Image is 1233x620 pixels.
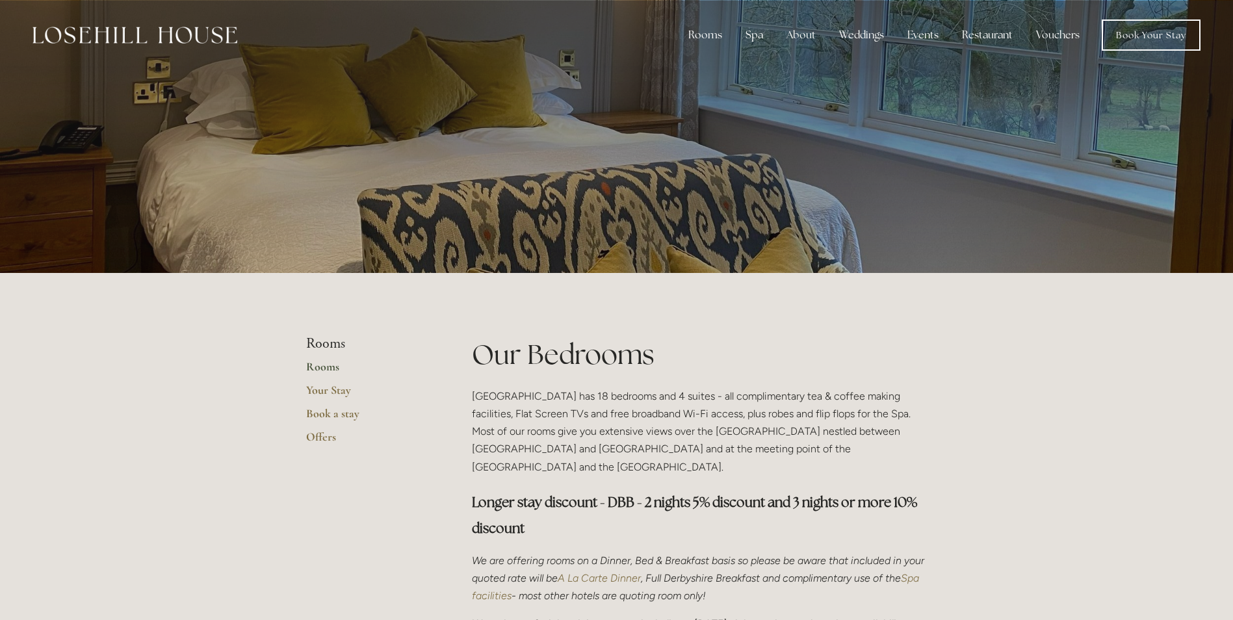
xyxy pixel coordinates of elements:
[306,406,430,430] a: Book a stay
[472,554,927,584] em: We are offering rooms on a Dinner, Bed & Breakfast basis so please be aware that included in your...
[678,22,733,48] div: Rooms
[952,22,1023,48] div: Restaurant
[558,572,641,584] a: A La Carte Dinner
[829,22,894,48] div: Weddings
[32,27,237,44] img: Losehill House
[735,22,773,48] div: Spa
[776,22,826,48] div: About
[512,589,706,602] em: - most other hotels are quoting room only!
[472,335,928,374] h1: Our Bedrooms
[306,430,430,453] a: Offers
[472,387,928,476] p: [GEOGRAPHIC_DATA] has 18 bedrooms and 4 suites - all complimentary tea & coffee making facilities...
[641,572,901,584] em: , Full Derbyshire Breakfast and complimentary use of the
[1026,22,1090,48] a: Vouchers
[306,383,430,406] a: Your Stay
[1102,19,1201,51] a: Book Your Stay
[472,493,920,537] strong: Longer stay discount - DBB - 2 nights 5% discount and 3 nights or more 10% discount
[306,359,430,383] a: Rooms
[306,335,430,352] li: Rooms
[897,22,949,48] div: Events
